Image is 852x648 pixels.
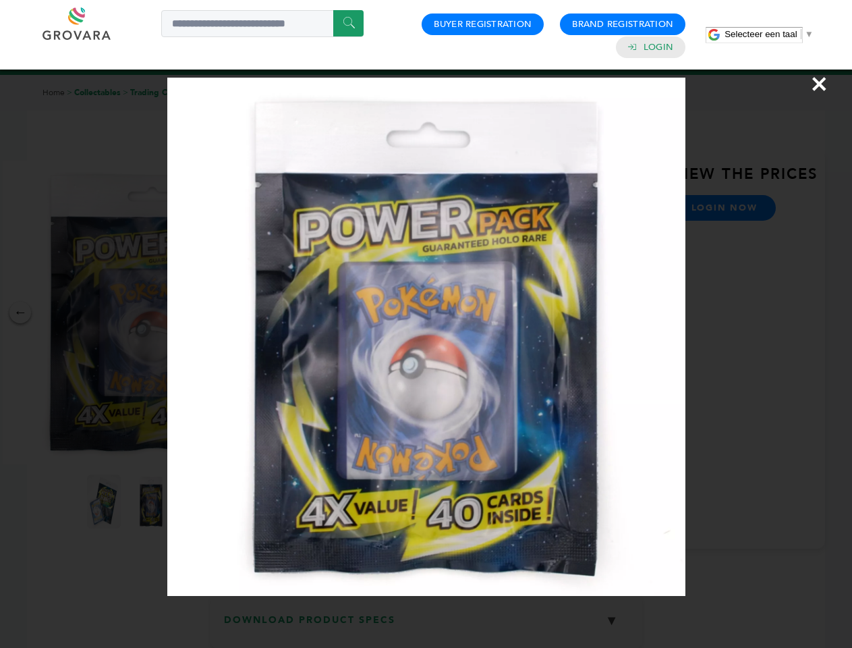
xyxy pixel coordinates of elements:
input: Search a product or brand... [161,10,364,37]
a: Selecteer een taal​ [725,29,814,39]
span: ​ [801,29,801,39]
span: Selecteer een taal [725,29,797,39]
img: Image Preview [167,78,685,596]
span: × [810,65,828,103]
a: Brand Registration [572,18,673,30]
a: Buyer Registration [434,18,532,30]
span: ▼ [805,29,814,39]
a: Login [644,41,673,53]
